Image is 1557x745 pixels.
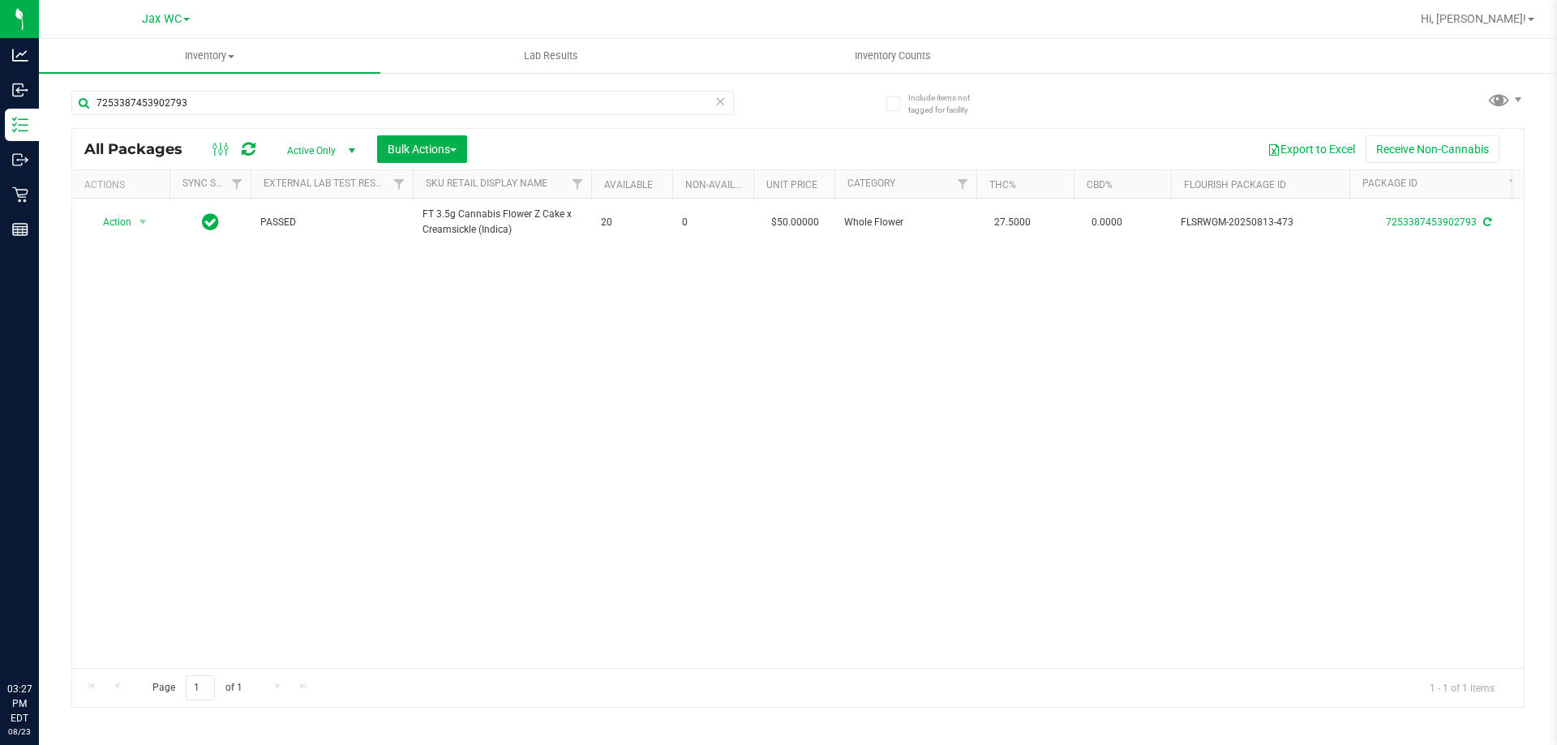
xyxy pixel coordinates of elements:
a: Filter [1501,170,1528,198]
a: Flourish Package ID [1184,179,1286,191]
button: Receive Non-Cannabis [1366,135,1499,163]
span: Jax WC [142,12,182,26]
inline-svg: Outbound [12,152,28,168]
span: Include items not tagged for facility [908,92,989,116]
a: Lab Results [380,39,722,73]
span: In Sync [202,211,219,233]
a: 7253387453902793 [1386,216,1477,228]
span: Lab Results [502,49,600,63]
inline-svg: Inventory [12,117,28,133]
span: Sync from Compliance System [1481,216,1491,228]
a: Sync Status [182,178,245,189]
span: 20 [601,215,663,230]
input: 1 [186,675,215,700]
span: PASSED [260,215,403,230]
span: 0.0000 [1083,211,1130,234]
span: $50.00000 [763,211,827,234]
button: Export to Excel [1257,135,1366,163]
a: Sku Retail Display Name [426,178,547,189]
a: Unit Price [766,179,817,191]
input: Search Package ID, Item Name, SKU, Lot or Part Number... [71,91,734,115]
a: THC% [989,179,1016,191]
div: Actions [84,179,163,191]
a: CBD% [1087,179,1113,191]
span: select [133,211,153,233]
a: Non-Available [685,179,757,191]
span: 27.5000 [986,211,1039,234]
span: Action [88,211,132,233]
button: Bulk Actions [377,135,467,163]
a: Filter [386,170,413,198]
span: Clear [714,91,726,112]
p: 08/23 [7,726,32,738]
a: External Lab Test Result [264,178,391,189]
span: 1 - 1 of 1 items [1417,675,1508,700]
span: Bulk Actions [388,143,457,156]
a: Available [604,179,653,191]
iframe: Resource center [16,615,65,664]
inline-svg: Analytics [12,47,28,63]
p: 03:27 PM EDT [7,682,32,726]
a: Filter [950,170,976,198]
a: Package ID [1362,178,1418,189]
a: Inventory Counts [722,39,1063,73]
span: FLSRWGM-20250813-473 [1181,215,1340,230]
span: Hi, [PERSON_NAME]! [1421,12,1526,25]
a: Inventory [39,39,380,73]
inline-svg: Reports [12,221,28,238]
span: Whole Flower [844,215,967,230]
a: Filter [224,170,251,198]
inline-svg: Inbound [12,82,28,98]
span: Inventory [39,49,380,63]
inline-svg: Retail [12,186,28,203]
a: Filter [564,170,591,198]
span: Inventory Counts [833,49,953,63]
span: FT 3.5g Cannabis Flower Z Cake x Creamsickle (Indica) [422,207,581,238]
span: Page of 1 [139,675,255,700]
span: All Packages [84,140,199,158]
a: Category [847,178,895,189]
span: 0 [682,215,744,230]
